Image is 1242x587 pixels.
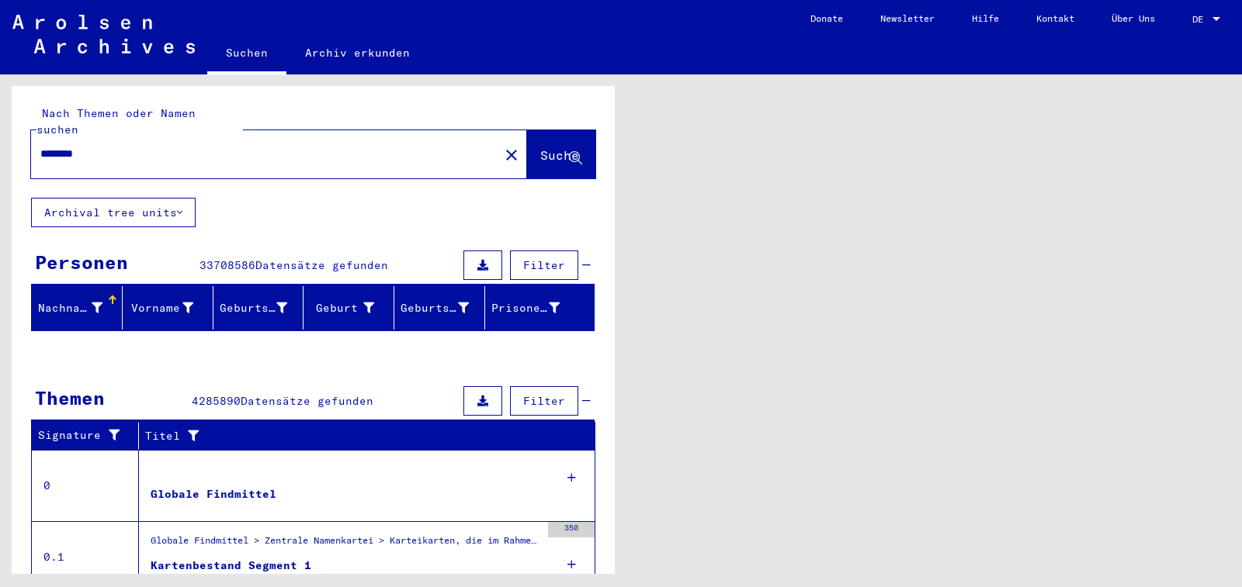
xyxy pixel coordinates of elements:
mat-header-cell: Vorname [123,286,213,330]
div: Titel [145,428,564,444]
div: Nachname [38,300,102,316]
mat-header-cell: Geburtsname [213,286,304,330]
img: Arolsen_neg.svg [12,15,195,54]
mat-header-cell: Geburtsdatum [394,286,485,330]
span: Filter [523,258,565,272]
td: 0 [32,450,139,521]
mat-header-cell: Nachname [32,286,123,330]
div: Vorname [129,300,193,316]
mat-label: Nach Themen oder Namen suchen [36,106,196,136]
div: Globale Findmittel > Zentrale Namenkartei > Karteikarten, die im Rahmen der sequentiellen Massend... [151,533,540,555]
span: DE [1192,14,1209,25]
div: Geburtsdatum [401,295,488,320]
div: Prisoner # [491,295,579,320]
div: Signature [38,427,127,444]
div: Geburtsdatum [401,300,469,316]
div: Geburtsname [220,295,307,320]
span: Datensätze gefunden [241,394,373,408]
span: 4285890 [192,394,241,408]
span: Datensätze gefunden [255,258,388,272]
button: Suche [527,130,595,178]
button: Archival tree units [31,198,196,227]
div: Titel [145,423,580,448]
div: Signature [38,423,142,448]
span: 33708586 [199,258,255,272]
mat-icon: close [502,146,521,164]
div: Vorname [129,295,213,320]
div: Kartenbestand Segment 1 [151,558,311,574]
button: Clear [496,139,527,170]
div: Globale Findmittel [151,486,276,502]
div: Geburt‏ [310,300,374,316]
a: Suchen [207,34,286,74]
div: Geburtsname [220,300,288,316]
div: Nachname [38,295,122,320]
div: 350 [548,522,595,537]
a: Archiv erkunden [286,34,428,71]
div: Personen [35,248,128,276]
span: Filter [523,394,565,408]
div: Geburt‏ [310,295,394,320]
span: Suche [540,147,579,163]
button: Filter [510,250,578,280]
div: Themen [35,384,105,412]
mat-header-cell: Prisoner # [485,286,594,330]
div: Prisoner # [491,300,560,316]
mat-header-cell: Geburt‏ [304,286,394,330]
button: Filter [510,386,578,416]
